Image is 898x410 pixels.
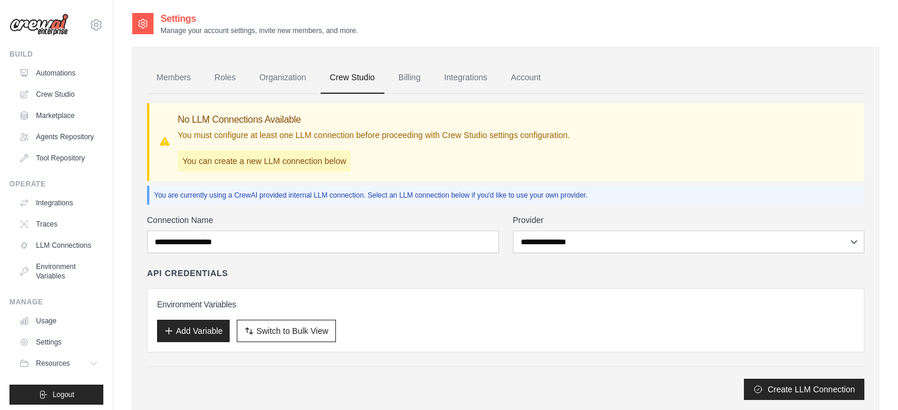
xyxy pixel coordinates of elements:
a: Account [501,62,550,94]
a: Automations [14,64,103,83]
a: Members [147,62,200,94]
a: Roles [205,62,245,94]
label: Provider [513,214,865,226]
img: Logo [9,14,68,36]
button: Switch to Bulk View [237,320,336,342]
a: Usage [14,311,103,330]
a: Organization [250,62,315,94]
button: Add Variable [157,320,230,342]
div: Operate [9,179,103,189]
h2: Settings [161,12,358,26]
a: Marketplace [14,106,103,125]
button: Logout [9,385,103,405]
div: Build [9,50,103,59]
h3: Environment Variables [157,299,854,310]
a: Integrations [14,193,103,212]
a: Integrations [435,62,497,94]
a: LLM Connections [14,236,103,255]
span: Logout [53,390,74,399]
a: Crew Studio [321,62,384,94]
label: Connection Name [147,214,499,226]
a: Tool Repository [14,149,103,168]
h3: No LLM Connections Available [178,113,570,127]
p: Manage your account settings, invite new members, and more. [161,26,358,35]
p: You can create a new LLM connection below [178,150,351,172]
p: You are currently using a CrewAI provided internal LLM connection. Select an LLM connection below... [154,191,860,200]
button: Create LLM Connection [744,379,864,400]
h4: API Credentials [147,267,228,279]
a: Settings [14,333,103,352]
a: Billing [389,62,430,94]
p: You must configure at least one LLM connection before proceeding with Crew Studio settings config... [178,129,570,141]
a: Environment Variables [14,257,103,286]
a: Traces [14,215,103,234]
a: Crew Studio [14,85,103,104]
div: Manage [9,297,103,307]
a: Agents Repository [14,127,103,146]
button: Resources [14,354,103,373]
span: Switch to Bulk View [256,325,328,337]
span: Resources [36,359,70,368]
